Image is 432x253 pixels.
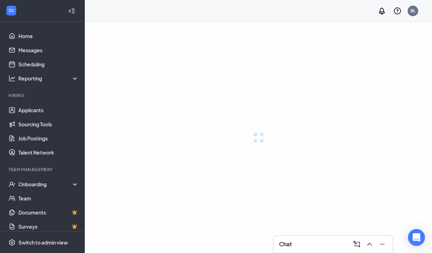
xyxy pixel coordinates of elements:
div: Switch to admin view [18,239,68,246]
svg: Settings [8,239,16,246]
a: Scheduling [18,57,79,71]
a: Team [18,191,79,205]
button: Minimize [376,239,387,250]
h3: Chat [279,240,292,248]
div: Onboarding [18,181,79,188]
svg: Notifications [378,7,386,15]
svg: Collapse [68,7,75,14]
a: Messages [18,43,79,57]
svg: UserCheck [8,181,16,188]
div: Team Management [8,167,77,173]
svg: ComposeMessage [353,240,361,248]
svg: WorkstreamLogo [8,7,15,14]
a: Talent Network [18,145,79,159]
svg: QuestionInfo [393,7,402,15]
a: Applicants [18,103,79,117]
svg: Minimize [378,240,386,248]
a: Home [18,29,79,43]
div: Reporting [18,75,79,82]
button: ChevronUp [363,239,374,250]
a: Job Postings [18,131,79,145]
button: ComposeMessage [350,239,362,250]
div: Open Intercom Messenger [408,229,425,246]
a: DocumentsCrown [18,205,79,219]
a: SurveysCrown [18,219,79,234]
svg: Analysis [8,75,16,82]
div: Hiring [8,92,77,98]
svg: ChevronUp [365,240,374,248]
a: Sourcing Tools [18,117,79,131]
div: BL [410,8,415,14]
